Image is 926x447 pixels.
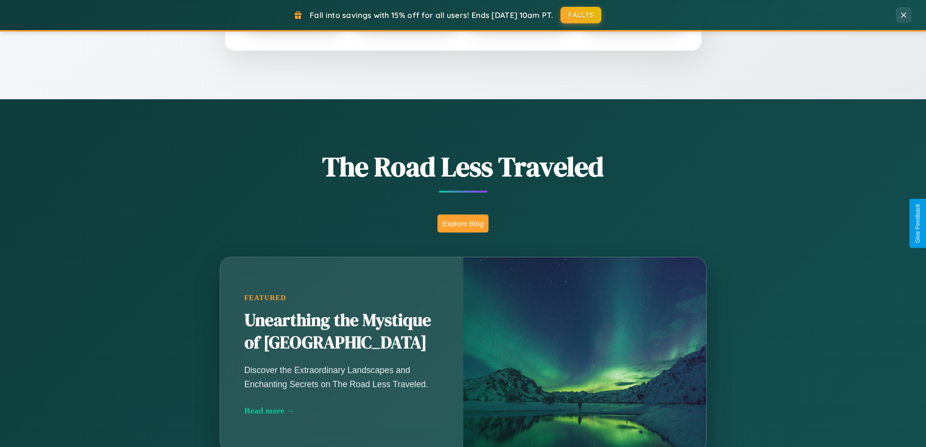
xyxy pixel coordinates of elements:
span: Fall into savings with 15% off for all users! Ends [DATE] 10am PT. [310,10,553,20]
h1: The Road Less Traveled [172,148,755,185]
div: Read more → [245,406,439,416]
div: Give Feedback [914,204,921,243]
div: Featured [245,294,439,302]
button: Explore Blog [437,215,489,232]
button: FALL15 [560,7,601,23]
p: Discover the Extraordinary Landscapes and Enchanting Secrets on The Road Less Traveled. [245,363,439,391]
h2: Unearthing the Mystique of [GEOGRAPHIC_DATA] [245,309,439,354]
